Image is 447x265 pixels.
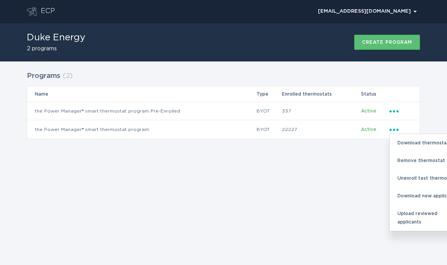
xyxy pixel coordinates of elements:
[318,9,417,14] div: [EMAIL_ADDRESS][DOMAIN_NAME]
[389,107,412,115] div: Popover menu
[361,86,389,102] th: Status
[63,73,73,79] span: ( 2 )
[27,33,85,42] h1: Duke Energy
[27,102,256,120] td: the Power Manager® smart thermostat program Pre-Enrolled
[27,86,420,102] tr: Table Headers
[27,120,256,139] td: the Power Manager® smart thermostat program
[354,35,420,50] button: Create program
[315,6,420,17] div: Popover menu
[362,40,412,45] div: Create program
[361,127,376,132] span: Active
[281,102,361,120] td: 337
[256,102,281,120] td: BYOT
[281,120,361,139] td: 22227
[27,102,420,120] tr: 452d1ef0c5c9408dbc7fe002cb53714c
[27,120,420,139] tr: 7de0c1b802e044bd8b7b0867c0139d95
[27,7,37,16] button: Go to dashboard
[256,120,281,139] td: BYOT
[27,46,85,51] h2: 2 programs
[281,86,361,102] th: Enrolled thermostats
[27,86,256,102] th: Name
[256,86,281,102] th: Type
[361,109,376,113] span: Active
[41,7,55,16] div: ECP
[27,69,60,83] h2: Programs
[315,6,420,17] button: Open user account details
